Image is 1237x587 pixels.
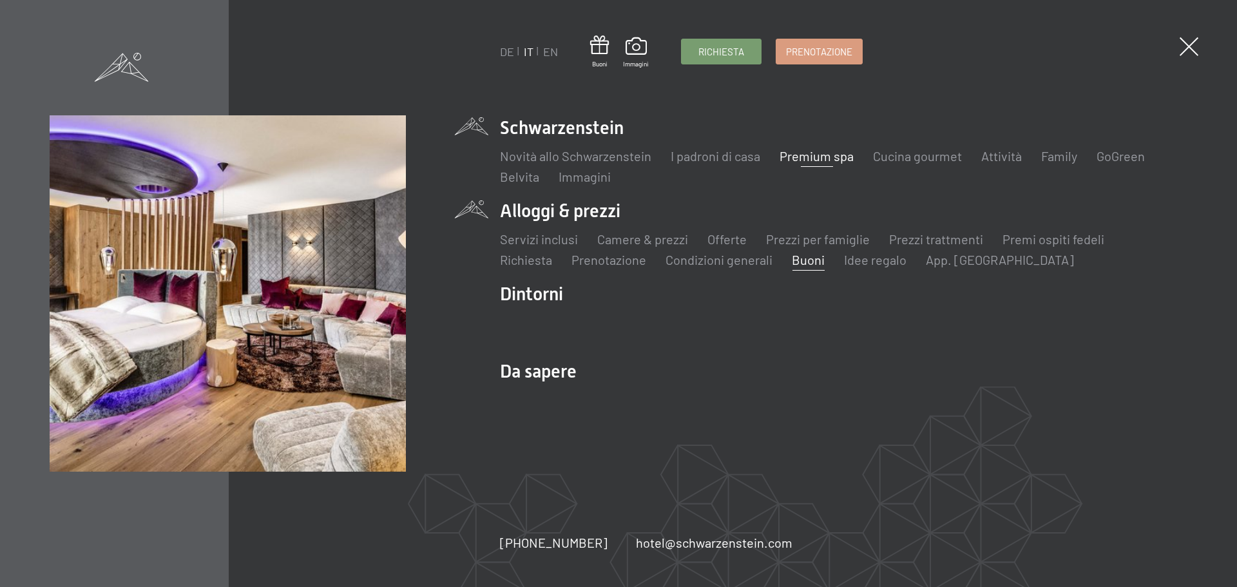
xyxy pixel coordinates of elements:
[500,252,552,267] a: Richiesta
[500,534,608,552] a: [PHONE_NUMBER]
[780,148,854,164] a: Premium spa
[698,45,744,59] span: Richiesta
[559,169,611,184] a: Immagini
[543,44,558,59] a: EN
[571,252,646,267] a: Prenotazione
[671,148,760,164] a: I padroni di casa
[792,252,825,267] a: Buoni
[889,231,983,247] a: Prezzi trattmenti
[1041,148,1077,164] a: Family
[623,37,649,68] a: Immagini
[500,148,651,164] a: Novità allo Schwarzenstein
[707,231,747,247] a: Offerte
[524,44,533,59] a: IT
[623,59,649,68] span: Immagini
[786,45,852,59] span: Prenotazione
[682,39,761,64] a: Richiesta
[776,39,862,64] a: Prenotazione
[590,59,609,68] span: Buoni
[926,252,1074,267] a: App. [GEOGRAPHIC_DATA]
[844,252,906,267] a: Idee regalo
[590,35,609,68] a: Buoni
[500,535,608,550] span: [PHONE_NUMBER]
[873,148,962,164] a: Cucina gourmet
[1097,148,1145,164] a: GoGreen
[500,231,578,247] a: Servizi inclusi
[981,148,1022,164] a: Attività
[500,44,514,59] a: DE
[597,231,688,247] a: Camere & prezzi
[766,231,870,247] a: Prezzi per famiglie
[1002,231,1104,247] a: Premi ospiti fedeli
[666,252,772,267] a: Condizioni generali
[500,169,539,184] a: Belvita
[636,534,792,552] a: hotel@schwarzenstein.com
